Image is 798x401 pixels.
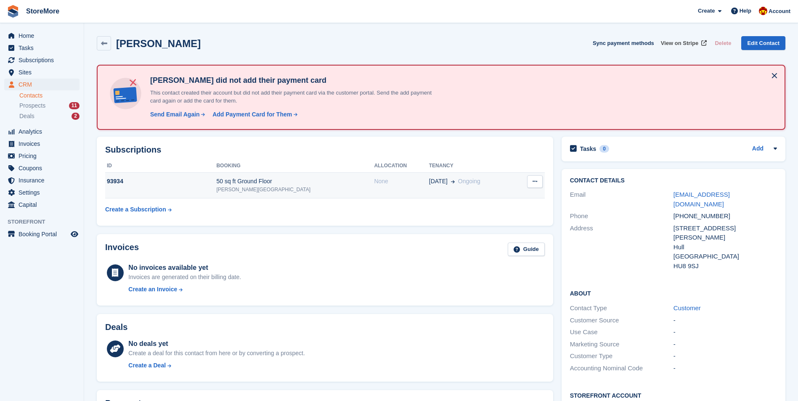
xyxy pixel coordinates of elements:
div: 93934 [105,177,216,186]
div: Create a deal for this contact from here or by converting a prospect. [128,349,305,358]
span: Insurance [19,174,69,186]
div: 2 [72,113,80,120]
div: Create an Invoice [128,285,177,294]
span: CRM [19,79,69,90]
span: Tasks [19,42,69,54]
a: menu [4,162,80,174]
h2: About [570,289,777,297]
div: [PERSON_NAME][GEOGRAPHIC_DATA] [216,186,374,193]
button: Delete [711,36,734,50]
th: ID [105,159,216,173]
a: Create a Deal [128,361,305,370]
th: Allocation [374,159,429,173]
div: - [673,327,777,337]
div: Phone [570,211,673,221]
a: View on Stripe [657,36,708,50]
div: - [673,351,777,361]
div: HU8 9SJ [673,261,777,271]
a: menu [4,66,80,78]
h2: [PERSON_NAME] [116,38,201,49]
span: Prospects [19,102,45,110]
th: Tenancy [429,159,515,173]
span: Subscriptions [19,54,69,66]
div: Add Payment Card for Them [212,110,292,119]
a: [EMAIL_ADDRESS][DOMAIN_NAME] [673,191,730,208]
span: Settings [19,187,69,198]
a: menu [4,150,80,162]
img: no-card-linked-e7822e413c904bf8b177c4d89f31251c4716f9871600ec3ca5bfc59e148c83f4.svg [108,76,143,111]
button: Sync payment methods [593,36,654,50]
a: menu [4,174,80,186]
h2: Tasks [580,145,597,153]
a: menu [4,126,80,137]
span: Invoices [19,138,69,150]
div: Address [570,224,673,271]
span: Storefront [8,218,84,226]
span: Booking Portal [19,228,69,240]
span: Ongoing [458,178,480,185]
div: - [673,316,777,325]
div: Use Case [570,327,673,337]
div: Customer Source [570,316,673,325]
h4: [PERSON_NAME] did not add their payment card [147,76,441,85]
span: Deals [19,112,34,120]
div: 0 [599,145,609,153]
a: Create a Subscription [105,202,172,217]
div: [STREET_ADDRESS][PERSON_NAME] [673,224,777,243]
span: Help [740,7,751,15]
div: [PHONE_NUMBER] [673,211,777,221]
div: 50 sq ft Ground Floor [216,177,374,186]
a: Prospects 11 [19,101,80,110]
div: Send Email Again [150,110,200,119]
div: - [673,340,777,349]
img: Store More Team [759,7,767,15]
th: Booking [216,159,374,173]
a: StoreMore [23,4,63,18]
span: Sites [19,66,69,78]
a: Guide [508,243,545,256]
div: Customer Type [570,351,673,361]
a: Deals 2 [19,112,80,121]
span: Capital [19,199,69,211]
span: Coupons [19,162,69,174]
a: Edit Contact [741,36,785,50]
div: Accounting Nominal Code [570,364,673,373]
h2: Contact Details [570,177,777,184]
div: - [673,364,777,373]
div: Create a Deal [128,361,166,370]
a: menu [4,79,80,90]
a: menu [4,42,80,54]
span: [DATE] [429,177,448,186]
div: No deals yet [128,339,305,349]
a: Add [752,144,764,154]
h2: Storefront Account [570,391,777,399]
span: Pricing [19,150,69,162]
a: Preview store [69,229,80,239]
div: Marketing Source [570,340,673,349]
div: Create a Subscription [105,205,166,214]
a: menu [4,30,80,42]
h2: Deals [105,322,127,332]
a: Add Payment Card for Them [209,110,298,119]
a: Create an Invoice [128,285,241,294]
span: Analytics [19,126,69,137]
a: menu [4,54,80,66]
a: Contacts [19,92,80,100]
div: Hull [673,243,777,252]
div: [GEOGRAPHIC_DATA] [673,252,777,261]
div: Contact Type [570,303,673,313]
img: stora-icon-8386f47178a22dfd0bd8f6a31ec36ba5ce8667c1dd55bd0f319d3a0aa187defe.svg [7,5,19,18]
h2: Invoices [105,243,139,256]
span: View on Stripe [661,39,698,47]
span: Home [19,30,69,42]
h2: Subscriptions [105,145,545,155]
a: menu [4,228,80,240]
a: Customer [673,304,701,311]
a: menu [4,199,80,211]
p: This contact created their account but did not add their payment card via the customer portal. Se... [147,89,441,105]
div: No invoices available yet [128,263,241,273]
div: 11 [69,102,80,109]
div: Invoices are generated on their billing date. [128,273,241,282]
div: None [374,177,429,186]
a: menu [4,138,80,150]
